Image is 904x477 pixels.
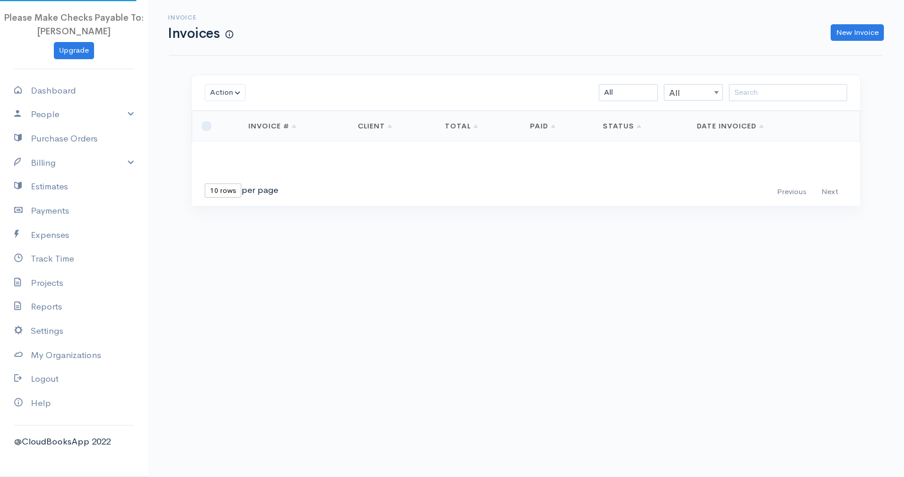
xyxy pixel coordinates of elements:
a: Upgrade [54,42,94,59]
button: Action [205,84,246,101]
a: Status [603,121,641,131]
h1: Invoices [168,26,233,41]
div: per page [205,183,278,198]
span: How to create your first Invoice? [225,30,233,40]
a: Client [358,121,392,131]
span: All [664,85,722,101]
span: Please Make Checks Payable To: [PERSON_NAME] [4,12,144,37]
div: @CloudBooksApp 2022 [14,435,134,449]
span: All [664,84,723,101]
input: Search [729,84,847,101]
a: Date Invoiced [697,121,764,131]
a: Total [445,121,478,131]
a: Paid [530,121,556,131]
h6: Invoice [168,14,233,21]
a: Invoice # [248,121,296,131]
a: New Invoice [831,24,884,41]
